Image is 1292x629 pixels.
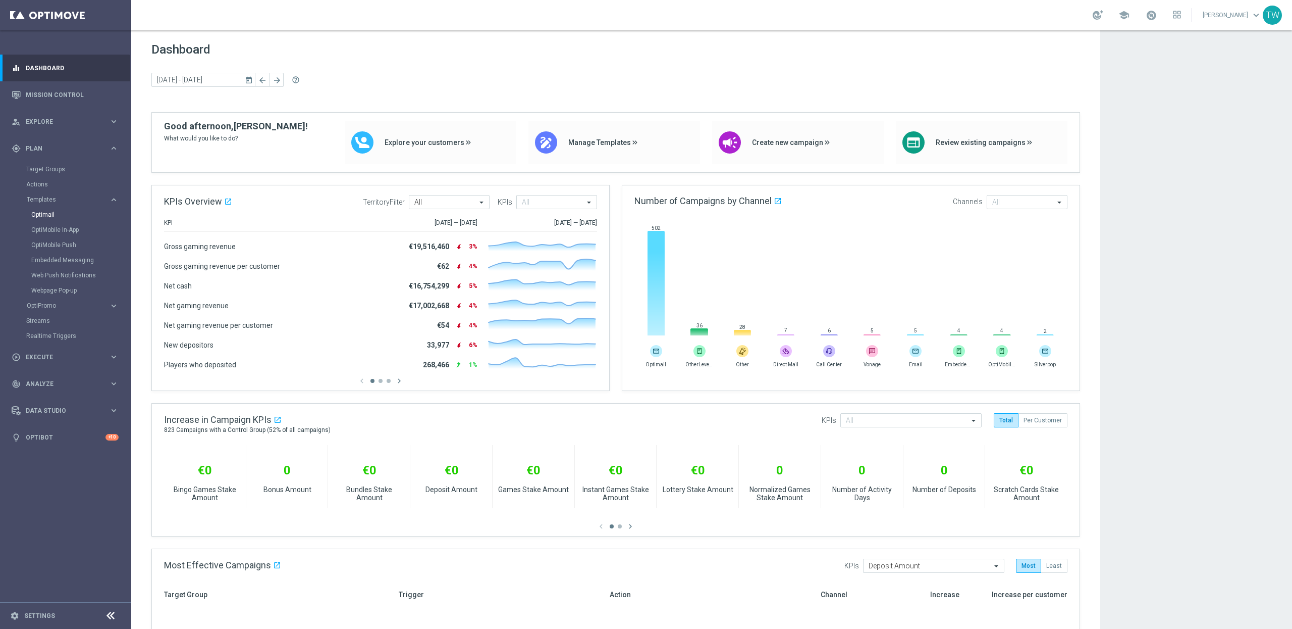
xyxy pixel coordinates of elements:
div: Web Push Notifications [31,268,130,283]
i: person_search [12,117,21,126]
div: OptiPromo [27,303,109,309]
a: Optibot [26,424,105,451]
a: Actions [26,180,105,188]
span: school [1118,10,1129,21]
i: keyboard_arrow_right [109,379,119,389]
button: track_changes Analyze keyboard_arrow_right [11,380,119,388]
i: gps_fixed [12,144,21,153]
div: Templates [27,197,109,203]
a: Target Groups [26,165,105,173]
i: settings [10,611,19,620]
div: Actions [26,177,130,192]
a: OptiMobile In-App [31,226,105,234]
div: TW [1263,6,1282,25]
button: OptiPromo keyboard_arrow_right [26,302,119,310]
div: OptiMobile In-App [31,222,130,237]
i: lightbulb [12,433,21,442]
div: +10 [105,434,119,441]
div: Mission Control [12,81,119,108]
span: Plan [26,146,109,152]
i: play_circle_outline [12,353,21,362]
div: Data Studio [12,406,109,415]
button: lightbulb Optibot +10 [11,433,119,442]
button: gps_fixed Plan keyboard_arrow_right [11,144,119,153]
a: Optimail [31,211,105,219]
div: Execute [12,353,109,362]
i: keyboard_arrow_right [109,143,119,153]
button: equalizer Dashboard [11,64,119,72]
a: Settings [24,613,55,619]
span: Data Studio [26,408,109,414]
i: track_changes [12,379,21,389]
div: Optimail [31,207,130,222]
div: Embedded Messaging [31,253,130,268]
a: Webpage Pop-up [31,286,105,295]
div: Analyze [12,379,109,389]
a: Web Push Notifications [31,271,105,279]
span: Analyze [26,381,109,387]
div: Target Groups [26,162,130,177]
i: keyboard_arrow_right [109,406,119,415]
span: keyboard_arrow_down [1251,10,1262,21]
button: Templates keyboard_arrow_right [26,196,119,204]
button: person_search Explore keyboard_arrow_right [11,118,119,126]
button: Mission Control [11,91,119,99]
a: [PERSON_NAME]keyboard_arrow_down [1202,8,1263,23]
i: keyboard_arrow_right [109,301,119,311]
div: OptiPromo [26,298,130,313]
span: OptiPromo [27,303,99,309]
button: Data Studio keyboard_arrow_right [11,407,119,415]
i: keyboard_arrow_right [109,117,119,126]
div: Realtime Triggers [26,328,130,344]
span: Explore [26,119,109,125]
button: play_circle_outline Execute keyboard_arrow_right [11,353,119,361]
i: keyboard_arrow_right [109,195,119,205]
a: Mission Control [26,81,119,108]
div: Optibot [12,424,119,451]
div: Streams [26,313,130,328]
a: Dashboard [26,55,119,81]
a: OptiMobile Push [31,241,105,249]
div: Webpage Pop-up [31,283,130,298]
a: Streams [26,317,105,325]
span: Execute [26,354,109,360]
i: keyboard_arrow_right [109,352,119,362]
a: Embedded Messaging [31,256,105,264]
span: Templates [27,197,99,203]
div: Dashboard [12,55,119,81]
div: OptiMobile Push [31,237,130,253]
a: Realtime Triggers [26,332,105,340]
div: Plan [12,144,109,153]
div: Explore [12,117,109,126]
i: equalizer [12,64,21,73]
div: Templates [26,192,130,298]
